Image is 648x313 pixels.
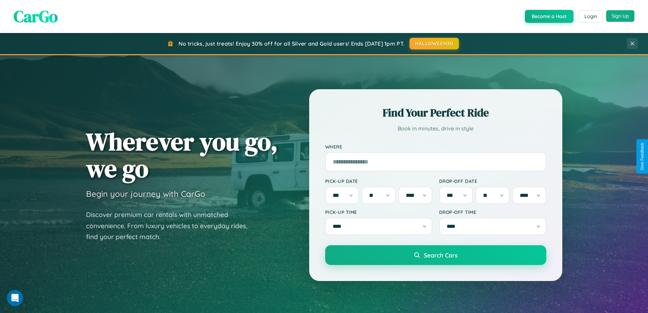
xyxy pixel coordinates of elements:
button: Become a Host [525,10,574,23]
button: Search Cars [325,245,546,265]
p: Discover premium car rentals with unmatched convenience. From luxury vehicles to everyday rides, ... [86,209,256,242]
label: Where [325,144,546,150]
span: CarGo [14,5,58,28]
span: Search Cars [424,251,458,259]
span: No tricks, just treats! Enjoy 30% off for all Silver and Gold users! Ends [DATE] 1pm PT. [179,40,404,47]
h2: Find Your Perfect Ride [325,105,546,120]
label: Drop-off Time [439,209,546,215]
iframe: Intercom live chat [7,290,23,306]
h3: Begin your journey with CarGo [86,189,205,199]
label: Pick-up Date [325,178,432,184]
button: HALLOWEEN30 [410,38,459,49]
label: Pick-up Time [325,209,432,215]
h1: Wherever you go, we go [86,128,278,182]
label: Drop-off Date [439,178,546,184]
p: Book in minutes, drive in style [325,124,546,134]
button: Login [579,10,603,22]
div: Give Feedback [640,143,645,170]
button: Sign Up [606,10,634,22]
